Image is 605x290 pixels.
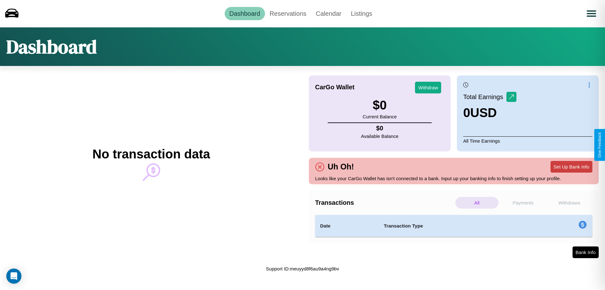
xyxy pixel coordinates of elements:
[415,82,441,93] button: Withdraw
[320,222,374,230] h4: Date
[573,246,599,258] button: Bank Info
[266,264,339,273] p: Support ID: meuyyd8f6au9a4ng9bv
[455,197,498,209] p: All
[315,215,592,237] table: simple table
[315,174,592,183] p: Looks like your CarGo Wallet has isn't connected to a bank. Input up your banking info to finish ...
[311,7,346,20] a: Calendar
[363,112,397,121] p: Current Balance
[597,132,602,158] div: Give Feedback
[502,197,545,209] p: Payments
[384,222,527,230] h4: Transaction Type
[583,5,600,22] button: Open menu
[361,132,399,140] p: Available Balance
[225,7,265,20] a: Dashboard
[315,84,354,91] h4: CarGo Wallet
[463,136,592,145] p: All Time Earnings
[363,98,397,112] h3: $ 0
[265,7,311,20] a: Reservations
[325,162,357,171] h4: Uh Oh!
[463,106,516,120] h3: 0 USD
[6,34,97,60] h1: Dashboard
[92,147,210,161] h2: No transaction data
[548,197,591,209] p: Withdraws
[346,7,377,20] a: Listings
[6,269,21,284] div: Open Intercom Messenger
[315,199,454,206] h4: Transactions
[361,125,399,132] h4: $ 0
[463,91,506,103] p: Total Earnings
[550,161,592,173] button: Set Up Bank Info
